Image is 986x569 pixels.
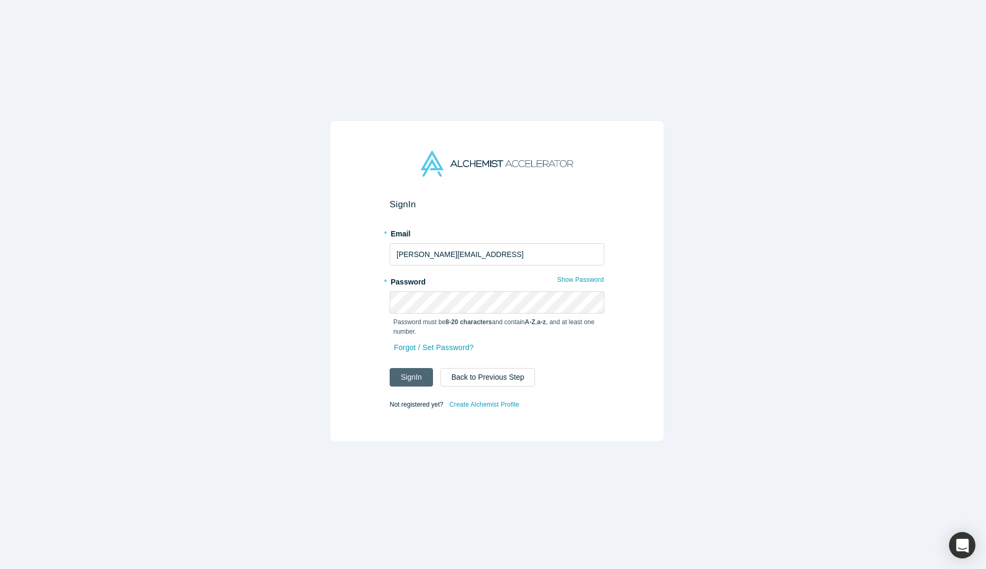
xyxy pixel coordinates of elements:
[537,318,546,326] strong: a-z
[440,368,536,387] button: Back to Previous Step
[393,338,474,357] a: Forgot / Set Password?
[421,151,573,177] img: Alchemist Accelerator Logo
[390,401,443,408] span: Not registered yet?
[390,199,604,210] h2: Sign In
[390,368,433,387] button: SignIn
[390,273,604,288] label: Password
[525,318,536,326] strong: A-Z
[393,317,601,336] p: Password must be and contain , , and at least one number.
[557,273,604,287] button: Show Password
[390,225,604,240] label: Email
[446,318,492,326] strong: 8-20 characters
[449,398,520,411] a: Create Alchemist Profile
